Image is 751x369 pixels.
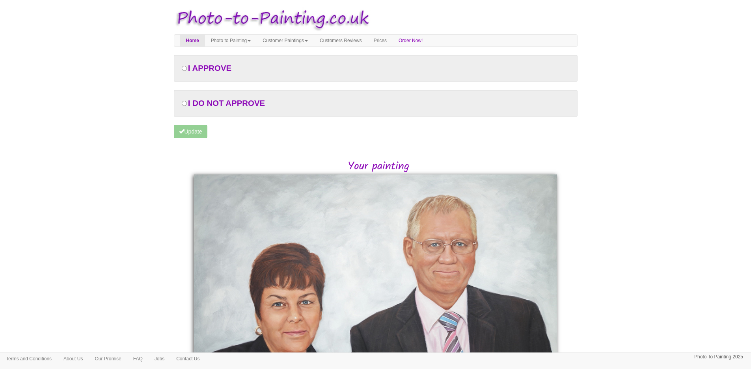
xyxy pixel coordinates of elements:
[127,353,149,365] a: FAQ
[694,353,743,361] p: Photo To Painting 2025
[188,99,265,108] span: I DO NOT APPROVE
[149,353,170,365] a: Jobs
[180,35,205,46] a: Home
[180,161,578,173] h2: Your painting
[89,353,127,365] a: Our Promise
[205,35,257,46] a: Photo to Painting
[257,35,314,46] a: Customer Paintings
[188,64,231,72] span: I APPROVE
[170,353,205,365] a: Contact Us
[58,353,89,365] a: About Us
[314,35,368,46] a: Customers Reviews
[368,35,393,46] a: Prices
[393,35,429,46] a: Order Now!
[170,4,372,34] img: Photo to Painting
